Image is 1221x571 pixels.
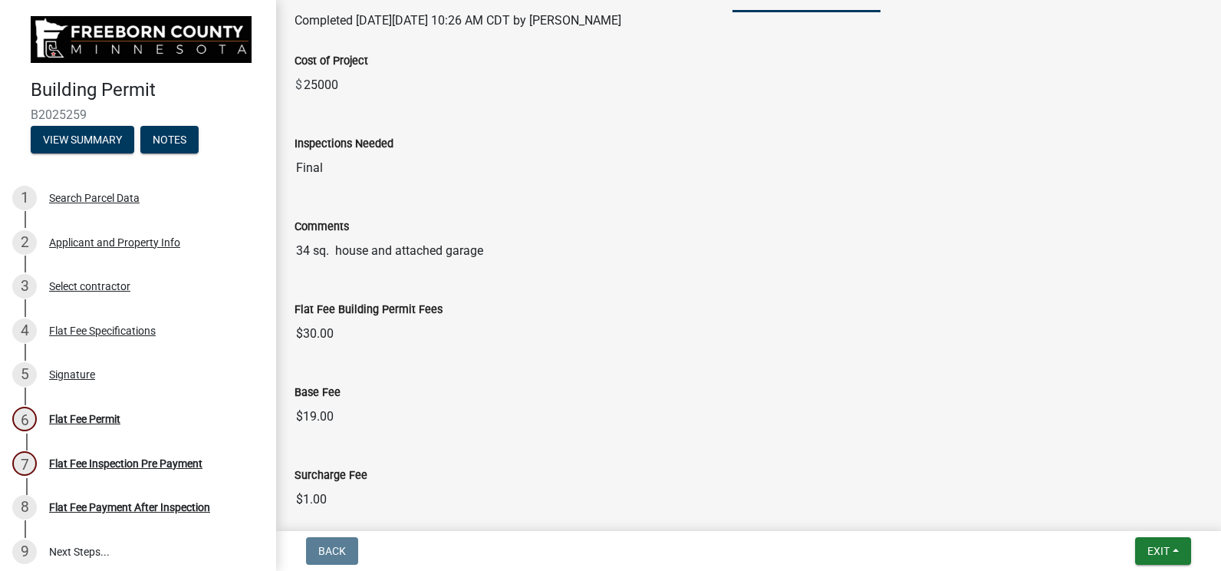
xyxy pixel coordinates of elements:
div: Select contractor [49,281,130,292]
label: Surcharge Fee [295,470,367,481]
div: 5 [12,362,37,387]
label: Inspections Needed [295,139,393,150]
div: Flat Fee Permit [49,414,120,424]
h4: Building Permit [31,79,264,101]
button: Back [306,537,358,565]
div: Applicant and Property Info [49,237,180,248]
div: 4 [12,319,37,343]
div: Search Parcel Data [49,193,140,203]
div: 1 [12,186,37,210]
label: Flat Fee Building Permit Fees [295,305,443,315]
div: Flat Fee Specifications [49,325,156,336]
div: 2 [12,230,37,255]
wm-modal-confirm: Summary [31,134,134,147]
div: 8 [12,495,37,520]
span: Exit [1147,545,1170,557]
button: Exit [1135,537,1191,565]
label: Base Fee [295,388,341,398]
div: Signature [49,369,95,380]
div: 9 [12,540,37,564]
wm-modal-confirm: Notes [140,134,199,147]
label: Cost of Project [295,56,368,67]
span: Back [318,545,346,557]
div: 7 [12,451,37,476]
label: Comments [295,222,349,233]
button: Notes [140,126,199,153]
div: 3 [12,274,37,299]
img: Freeborn County, Minnesota [31,16,252,63]
span: Completed [DATE][DATE] 10:26 AM CDT by [PERSON_NAME] [295,13,621,28]
div: 6 [12,407,37,431]
div: Flat Fee Inspection Pre Payment [49,458,202,469]
button: View Summary [31,126,134,153]
div: Flat Fee Payment After Inspection [49,502,210,513]
span: B2025259 [31,107,245,122]
span: $ [295,70,303,101]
